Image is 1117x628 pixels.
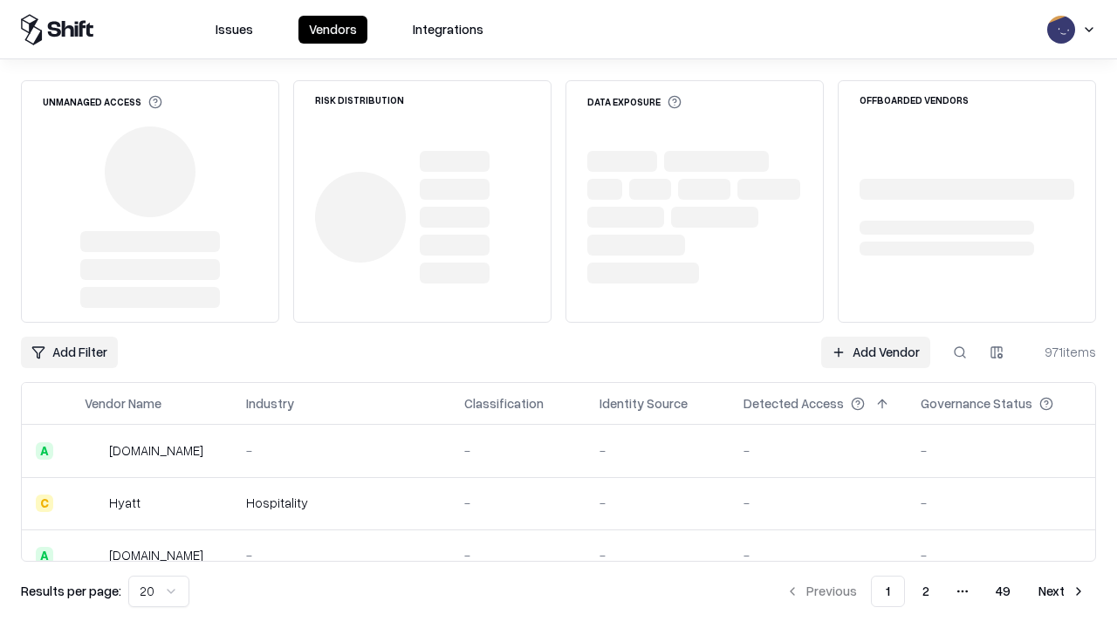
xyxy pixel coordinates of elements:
div: - [600,441,716,460]
div: Risk Distribution [315,95,404,105]
div: Unmanaged Access [43,95,162,109]
button: Next [1028,576,1096,607]
button: Integrations [402,16,494,44]
div: - [921,441,1081,460]
div: A [36,442,53,460]
button: Add Filter [21,337,118,368]
button: Issues [205,16,264,44]
a: Add Vendor [821,337,930,368]
div: - [464,546,572,564]
div: Hyatt [109,494,140,512]
button: 49 [982,576,1024,607]
div: - [744,441,893,460]
nav: pagination [775,576,1096,607]
div: 971 items [1026,343,1096,361]
div: Identity Source [600,394,688,413]
div: C [36,495,53,512]
div: - [246,546,436,564]
div: Industry [246,394,294,413]
div: - [744,546,893,564]
div: A [36,547,53,564]
div: - [600,494,716,512]
div: Classification [464,394,544,413]
div: - [921,494,1081,512]
div: - [744,494,893,512]
div: Offboarded Vendors [860,95,969,105]
img: intrado.com [85,442,102,460]
div: Hospitality [246,494,436,512]
div: [DOMAIN_NAME] [109,441,203,460]
div: Detected Access [744,394,844,413]
div: - [921,546,1081,564]
button: 2 [908,576,943,607]
button: Vendors [298,16,367,44]
div: Governance Status [921,394,1032,413]
div: - [246,441,436,460]
p: Results per page: [21,582,121,600]
button: 1 [871,576,905,607]
div: Vendor Name [85,394,161,413]
img: primesec.co.il [85,547,102,564]
div: - [464,441,572,460]
div: - [464,494,572,512]
div: - [600,546,716,564]
div: [DOMAIN_NAME] [109,546,203,564]
div: Data Exposure [587,95,682,109]
img: Hyatt [85,495,102,512]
